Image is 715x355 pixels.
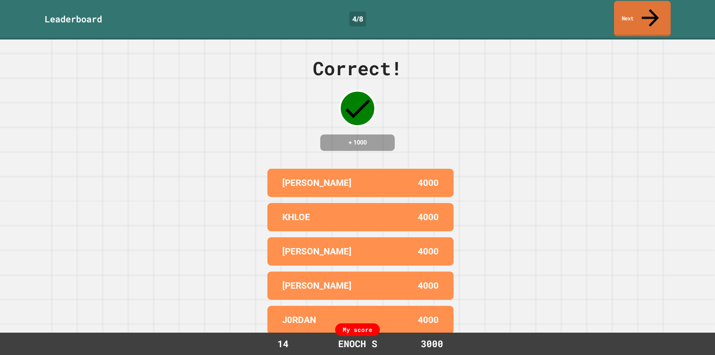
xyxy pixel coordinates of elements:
[328,138,387,147] h4: + 1000
[418,279,439,292] p: 4000
[349,12,366,26] div: 4 / 8
[331,337,385,351] div: ENOCH S
[45,12,102,26] div: Leaderboard
[255,337,311,351] div: 14
[282,279,352,292] p: [PERSON_NAME]
[282,313,316,327] p: J0RDAN
[282,245,352,258] p: [PERSON_NAME]
[614,1,671,36] a: Next
[418,210,439,224] p: 4000
[282,176,352,190] p: [PERSON_NAME]
[282,210,310,224] p: KHLOE
[335,323,380,336] div: My score
[313,54,402,82] div: Correct!
[418,245,439,258] p: 4000
[418,176,439,190] p: 4000
[418,313,439,327] p: 4000
[404,337,460,351] div: 3000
